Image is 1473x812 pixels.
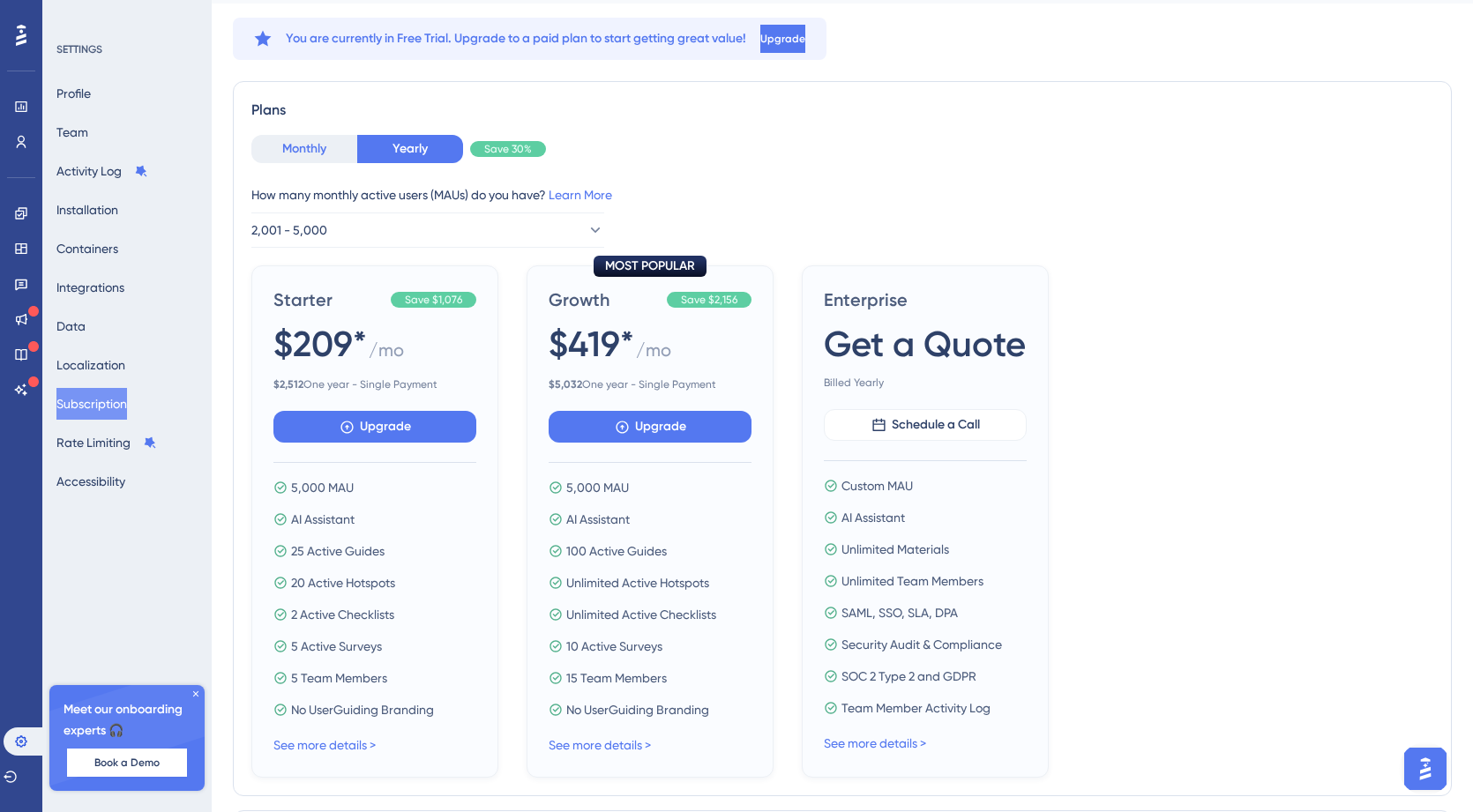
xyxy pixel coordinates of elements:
[251,184,1433,205] div: How many monthly active users (MAUs) do you have?
[291,540,385,562] span: 25 Active Guides
[94,756,160,770] span: Book a Demo
[56,310,86,342] button: Data
[841,475,913,496] span: Custom MAU
[566,699,709,720] span: No UserGuiding Branding
[549,188,612,202] a: Learn More
[841,697,991,719] span: Team Member Activity Log
[56,427,157,458] button: Rate Limiting
[566,667,667,689] span: 15 Team Members
[291,636,382,657] span: 5 Active Surveys
[841,507,905,528] span: AI Assistant
[405,293,462,307] span: Save $1,076
[56,272,124,303] button: Integrations
[841,666,976,687] span: SOC 2 Type 2 and GDPR
[273,377,476,391] span: One year - Single Payment
[566,509,630,530] span: AI Assistant
[251,220,327,241] span: 2,001 - 5,000
[566,477,629,498] span: 5,000 MAU
[67,749,187,777] button: Book a Demo
[1399,742,1452,795] iframe: UserGuiding AI Assistant Launcher
[56,78,91,109] button: Profile
[636,338,671,370] span: / mo
[56,194,118,226] button: Installation
[892,414,980,436] span: Schedule a Call
[566,540,667,562] span: 100 Active Guides
[760,32,805,46] span: Upgrade
[824,319,1026,369] span: Get a Quote
[291,509,355,530] span: AI Assistant
[549,377,751,391] span: One year - Single Payment
[273,287,384,312] span: Starter
[56,233,118,264] button: Containers
[291,477,354,498] span: 5,000 MAU
[841,539,949,560] span: Unlimited Materials
[56,42,199,56] div: SETTINGS
[291,572,395,593] span: 20 Active Hotspots
[824,736,926,750] a: See more details >
[549,319,634,369] span: $419*
[566,636,662,657] span: 10 Active Surveys
[251,135,357,163] button: Monthly
[760,25,805,53] button: Upgrade
[56,155,148,187] button: Activity Log
[273,319,367,369] span: $209*
[549,287,660,312] span: Growth
[56,466,125,497] button: Accessibility
[484,142,532,156] span: Save 30%
[56,349,125,381] button: Localization
[635,416,686,437] span: Upgrade
[360,416,411,437] span: Upgrade
[291,699,434,720] span: No UserGuiding Branding
[251,100,1433,121] div: Plans
[824,409,1027,441] button: Schedule a Call
[291,667,387,689] span: 5 Team Members
[841,602,958,623] span: SAML, SSO, SLA, DPA
[291,604,394,625] span: 2 Active Checklists
[841,570,983,592] span: Unlimited Team Members
[56,116,88,148] button: Team
[566,572,709,593] span: Unlimited Active Hotspots
[594,256,707,277] div: MOST POPULAR
[251,212,604,248] button: 2,001 - 5,000
[357,135,463,163] button: Yearly
[273,411,476,443] button: Upgrade
[273,378,303,391] b: $ 2,512
[64,699,191,741] span: Meet our onboarding experts 🎧
[681,293,737,307] span: Save $2,156
[566,604,716,625] span: Unlimited Active Checklists
[824,376,1027,390] span: Billed Yearly
[549,411,751,443] button: Upgrade
[549,378,582,391] b: $ 5,032
[56,388,127,420] button: Subscription
[841,634,1002,655] span: Security Audit & Compliance
[273,738,376,752] a: See more details >
[824,287,1027,312] span: Enterprise
[369,338,404,370] span: / mo
[549,738,651,752] a: See more details >
[286,28,746,49] span: You are currently in Free Trial. Upgrade to a paid plan to start getting great value!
